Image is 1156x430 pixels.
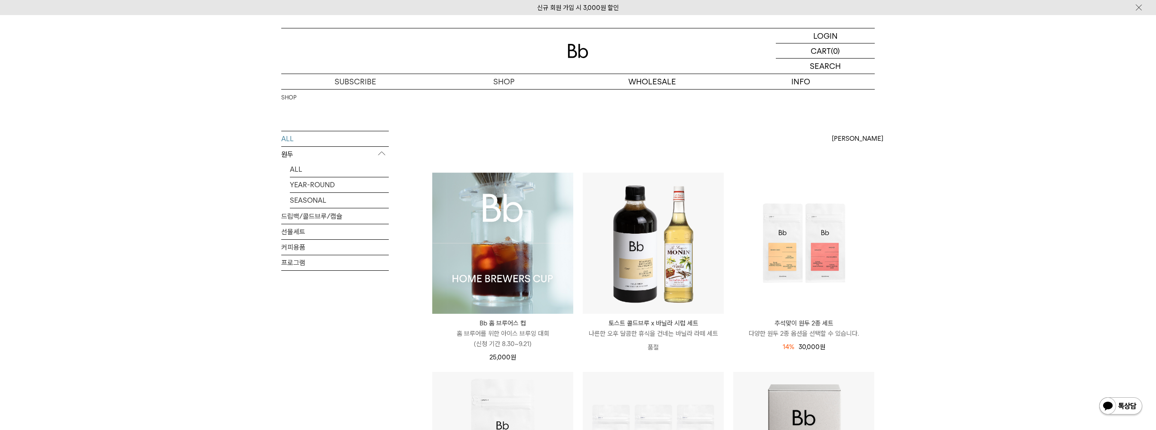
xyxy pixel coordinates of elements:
p: WHOLESALE [578,74,726,89]
img: 카카오톡 채널 1:1 채팅 버튼 [1098,396,1143,417]
a: Bb 홈 브루어스 컵 홈 브루어를 위한 아이스 브루잉 대회(신청 기간 8.30~9.21) [432,318,573,349]
img: Bb 홈 브루어스 컵 [432,173,573,314]
a: 프로그램 [281,255,389,270]
a: CART (0) [776,43,875,59]
a: 추석맞이 원두 2종 세트 다양한 원두 2종 옵션을 선택할 수 있습니다. [733,318,874,339]
span: 원 [510,353,516,361]
a: LOGIN [776,28,875,43]
span: 25,000 [489,353,516,361]
p: 원두 [281,147,389,162]
a: ALL [290,162,389,177]
p: 다양한 원두 2종 옵션을 선택할 수 있습니다. [733,328,874,339]
p: 홈 브루어를 위한 아이스 브루잉 대회 (신청 기간 8.30~9.21) [432,328,573,349]
img: 추석맞이 원두 2종 세트 [733,173,874,314]
p: SEARCH [810,59,841,74]
p: 토스트 콜드브루 x 바닐라 시럽 세트 [583,318,724,328]
a: ALL [281,131,389,146]
span: [PERSON_NAME] [832,133,883,144]
span: 원 [820,343,825,351]
p: 나른한 오후 달콤한 휴식을 건네는 바닐라 라떼 세트 [583,328,724,339]
a: SEASONAL [290,193,389,208]
p: CART [811,43,831,58]
p: 추석맞이 원두 2종 세트 [733,318,874,328]
a: 드립백/콜드브루/캡슐 [281,209,389,224]
span: 30,000 [799,343,825,351]
div: 14% [783,342,794,352]
p: LOGIN [813,28,838,43]
p: 품절 [583,339,724,356]
a: 커피용품 [281,240,389,255]
a: YEAR-ROUND [290,177,389,192]
a: SHOP [430,74,578,89]
a: 신규 회원 가입 시 3,000원 할인 [537,4,619,12]
a: 토스트 콜드브루 x 바닐라 시럽 세트 나른한 오후 달콤한 휴식을 건네는 바닐라 라떼 세트 [583,318,724,339]
a: 선물세트 [281,224,389,239]
img: 토스트 콜드브루 x 바닐라 시럽 세트 [583,173,724,314]
p: Bb 홈 브루어스 컵 [432,318,573,328]
img: 로고 [568,44,588,58]
p: INFO [726,74,875,89]
p: (0) [831,43,840,58]
a: SHOP [281,93,296,102]
a: SUBSCRIBE [281,74,430,89]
